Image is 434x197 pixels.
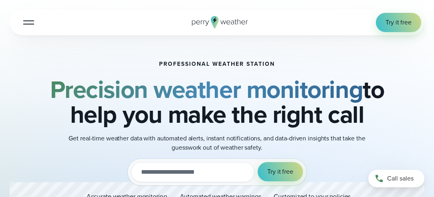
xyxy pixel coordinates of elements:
p: Get real-time weather data with automated alerts, instant notifications, and data-driven insights... [57,134,377,153]
h1: Professional Weather Station [159,61,275,67]
span: Try it free [386,18,412,27]
span: Try it free [267,167,293,177]
h2: to help you make the right call [10,77,424,127]
button: Try it free [258,162,303,181]
span: Call sales [387,174,414,183]
strong: Precision weather monitoring [50,71,363,108]
a: Call sales [368,170,424,187]
a: Try it free [376,13,421,32]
